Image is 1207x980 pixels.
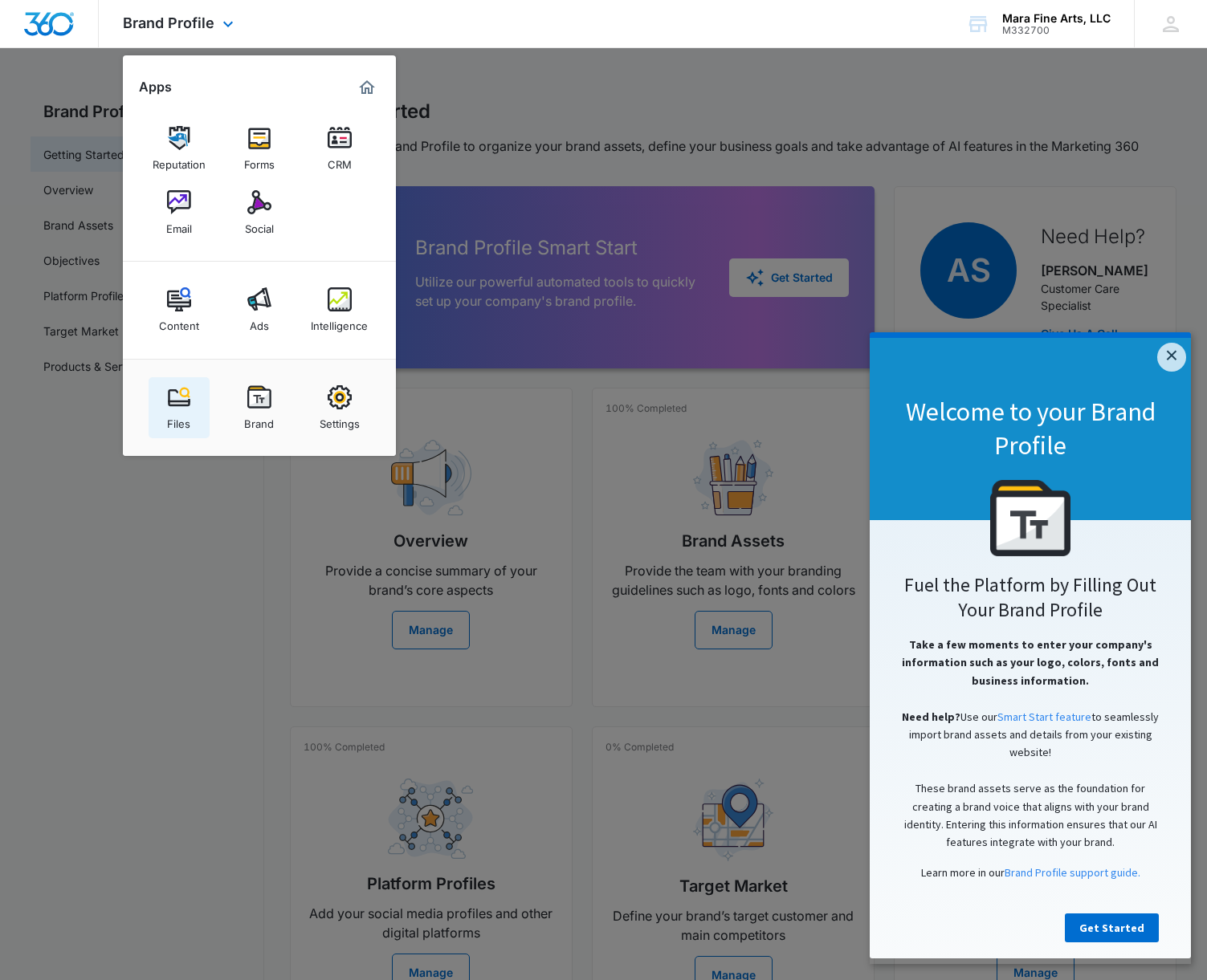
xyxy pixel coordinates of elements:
[166,214,192,235] div: Email
[16,531,305,549] p: Learn more in our
[1002,12,1111,25] div: account name
[354,75,380,100] a: Marketing 360® Dashboard
[39,377,290,428] span: Use our to seamlessly import brand assets and details from your existing website!
[32,305,289,356] span: Take a few moments to enter your company's information such as your logo, colors, fonts and busin...
[287,10,316,39] a: Close modal
[309,279,370,340] a: Intelligence
[195,581,289,610] a: Get Started
[139,79,172,95] h2: Apps
[229,377,290,438] a: Brand
[328,150,352,171] div: CRM
[311,311,368,332] div: Intelligence
[1002,25,1111,36] div: account id
[35,449,287,517] span: These brand assets serve as the foundation for creating a brand voice that aligns with your brand...
[244,150,275,171] div: Forms
[167,409,190,430] div: Files
[32,377,91,392] span: Need help?
[123,14,214,31] span: Brand Profile
[16,240,305,290] h2: Fuel the Platform by Filling Out Your Brand Profile
[229,118,290,179] a: Forms
[245,214,274,235] div: Social
[149,377,210,438] a: Files
[153,150,206,171] div: Reputation
[128,377,222,392] a: Smart Start feature
[309,377,370,438] a: Settings
[159,311,199,332] div: Content
[149,182,210,243] a: Email
[229,279,290,340] a: Ads
[229,182,290,243] a: Social
[149,118,210,179] a: Reputation
[135,533,271,547] a: Brand Profile support guide.
[250,311,269,332] div: Ads
[309,118,370,179] a: CRM
[320,409,360,430] div: Settings
[244,409,274,430] div: Brand
[149,279,210,340] a: Content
